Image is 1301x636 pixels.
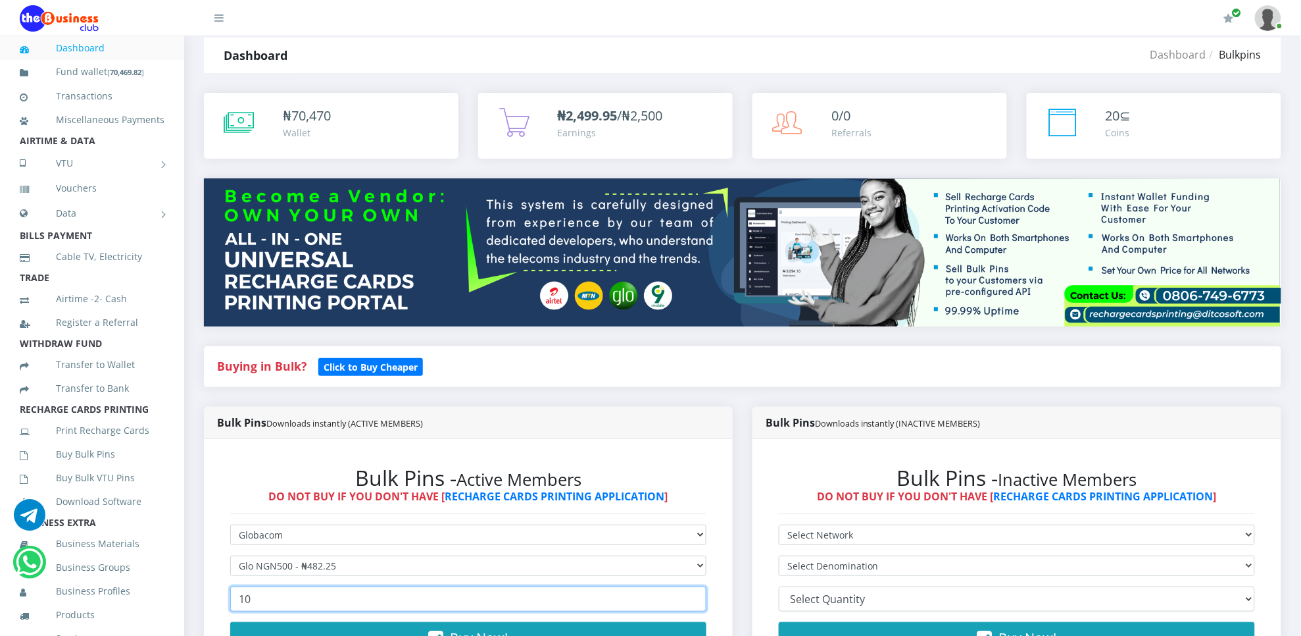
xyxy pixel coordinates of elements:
[1224,13,1234,24] i: Renew/Upgrade Subscription
[217,358,307,374] strong: Buying in Bulk?
[107,67,144,77] small: [ ]
[1106,126,1131,140] div: Coins
[1232,8,1242,18] span: Renew/Upgrade Subscription
[1206,47,1262,63] li: Bulkpins
[20,415,164,446] a: Print Recharge Cards
[998,468,1137,491] small: Inactive Members
[204,93,458,159] a: ₦70,470 Wallet
[266,417,423,429] small: Downloads instantly (ACTIVE MEMBERS)
[217,415,423,430] strong: Bulk Pins
[20,147,164,180] a: VTU
[110,67,141,77] b: 70,469.82
[224,47,287,63] strong: Dashboard
[20,373,164,404] a: Transfer to Bank
[20,600,164,630] a: Products
[1106,106,1131,126] div: ⊆
[14,509,45,531] a: Chat for support
[557,126,662,140] div: Earnings
[20,33,164,63] a: Dashboard
[445,489,665,504] a: RECHARGE CARDS PRINTING APPLICATION
[815,417,981,429] small: Downloads instantly (INACTIVE MEMBERS)
[766,415,981,430] strong: Bulk Pins
[20,529,164,559] a: Business Materials
[779,465,1255,490] h2: Bulk Pins -
[230,465,706,490] h2: Bulk Pins -
[818,489,1217,504] strong: DO NOT BUY IF YOU DON'T HAVE [ ]
[20,105,164,135] a: Miscellaneous Payments
[204,178,1281,327] img: multitenant_rcp.png
[557,107,617,124] b: ₦2,499.95
[1255,5,1281,31] img: User
[20,5,99,32] img: Logo
[456,468,581,491] small: Active Members
[16,556,43,578] a: Chat for support
[20,284,164,314] a: Airtime -2- Cash
[1150,47,1206,62] a: Dashboard
[20,57,164,88] a: Fund wallet[70,469.82]
[269,489,668,504] strong: DO NOT BUY IF YOU DON'T HAVE [ ]
[291,107,331,124] span: 70,470
[20,439,164,469] a: Buy Bulk Pins
[20,197,164,230] a: Data
[831,107,850,124] span: 0/0
[478,93,733,159] a: ₦2,499.95/₦2,500 Earnings
[20,242,164,272] a: Cable TV, Electricity
[324,361,418,373] b: Click to Buy Cheaper
[20,463,164,493] a: Buy Bulk VTU Pins
[1106,107,1120,124] span: 20
[20,173,164,203] a: Vouchers
[557,107,662,124] span: /₦2,500
[752,93,1007,159] a: 0/0 Referrals
[831,126,871,140] div: Referrals
[283,106,331,126] div: ₦
[318,358,423,374] a: Click to Buy Cheaper
[20,576,164,606] a: Business Profiles
[20,307,164,338] a: Register a Referral
[283,126,331,140] div: Wallet
[20,487,164,517] a: Download Software
[20,81,164,111] a: Transactions
[994,489,1214,504] a: RECHARGE CARDS PRINTING APPLICATION
[230,587,706,612] input: Enter Quantity
[20,350,164,380] a: Transfer to Wallet
[20,552,164,583] a: Business Groups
